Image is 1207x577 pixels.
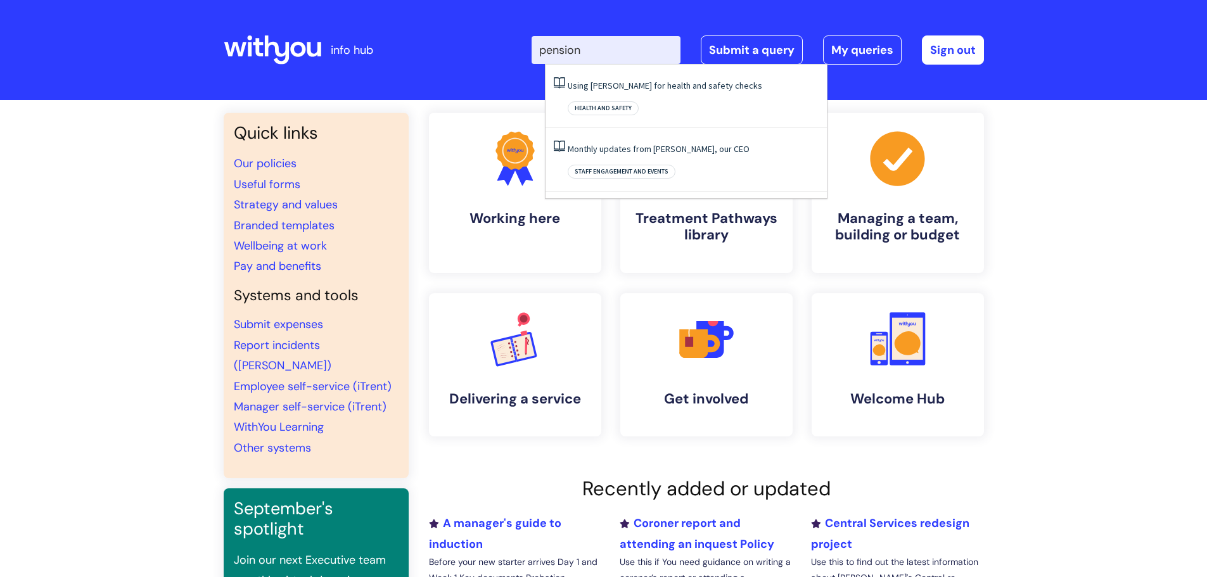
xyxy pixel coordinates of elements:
[568,143,750,155] a: Monthly updates from [PERSON_NAME], our CEO
[234,498,399,540] h3: September's spotlight
[532,35,984,65] div: | -
[429,516,561,551] a: A manager's guide to induction
[630,391,782,407] h4: Get involved
[331,40,373,60] p: info hub
[234,258,321,274] a: Pay and benefits
[620,516,774,551] a: Coroner report and attending an inquest Policy
[630,210,782,244] h4: Treatment Pathways library
[234,123,399,143] h3: Quick links
[234,238,327,253] a: Wellbeing at work
[234,317,323,332] a: Submit expenses
[532,36,680,64] input: Search
[234,399,386,414] a: Manager self-service (iTrent)
[234,218,335,233] a: Branded templates
[620,293,793,436] a: Get involved
[234,197,338,212] a: Strategy and values
[822,210,974,244] h4: Managing a team, building or budget
[439,391,591,407] h4: Delivering a service
[568,80,762,91] a: Using [PERSON_NAME] for health and safety checks
[234,287,399,305] h4: Systems and tools
[234,440,311,455] a: Other systems
[429,113,601,273] a: Working here
[234,338,331,373] a: Report incidents ([PERSON_NAME])
[234,177,300,192] a: Useful forms
[439,210,591,227] h4: Working here
[429,477,984,500] h2: Recently added or updated
[811,516,969,551] a: Central Services redesign project
[701,35,803,65] a: Submit a query
[812,113,984,273] a: Managing a team, building or budget
[568,101,639,115] span: Health and safety
[822,391,974,407] h4: Welcome Hub
[568,165,675,179] span: Staff engagement and events
[429,293,601,436] a: Delivering a service
[922,35,984,65] a: Sign out
[234,379,392,394] a: Employee self-service (iTrent)
[234,419,324,434] a: WithYou Learning
[823,35,902,65] a: My queries
[812,293,984,436] a: Welcome Hub
[234,156,297,171] a: Our policies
